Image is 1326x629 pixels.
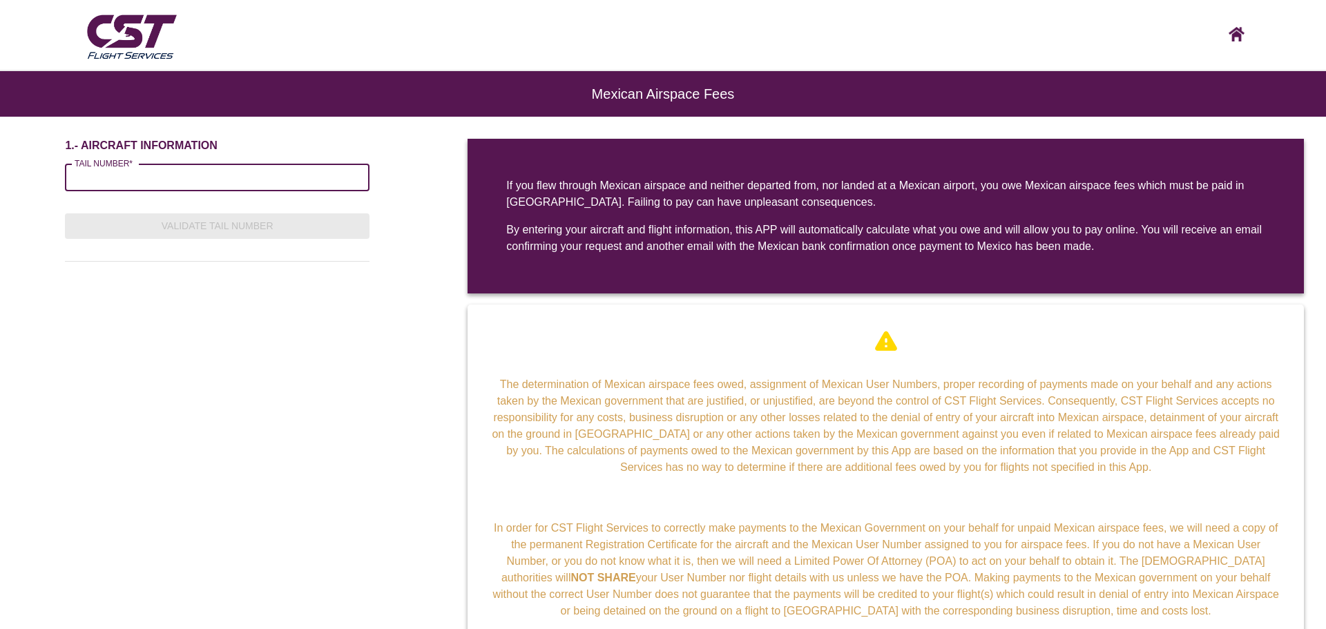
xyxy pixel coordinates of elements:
typography: The determination of Mexican airspace fees owed, assignment of Mexican User Numbers, proper recor... [468,376,1304,476]
b: NOT SHARE [570,572,635,583]
h6: Mexican Airspace Fees [55,93,1271,95]
div: By entering your aircraft and flight information, this APP will automatically calculate what you ... [506,222,1265,255]
label: TAIL NUMBER* [75,157,133,169]
div: If you flew through Mexican airspace and neither departed from, nor landed at a Mexican airport, ... [506,177,1265,211]
typography: In order for CST Flight Services to correctly make payments to the Mexican Government on your beh... [468,520,1304,619]
h6: 1.- AIRCRAFT INFORMATION [65,139,369,153]
img: CST Flight Services logo [84,9,180,63]
img: CST logo, click here to go home screen [1229,27,1245,41]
